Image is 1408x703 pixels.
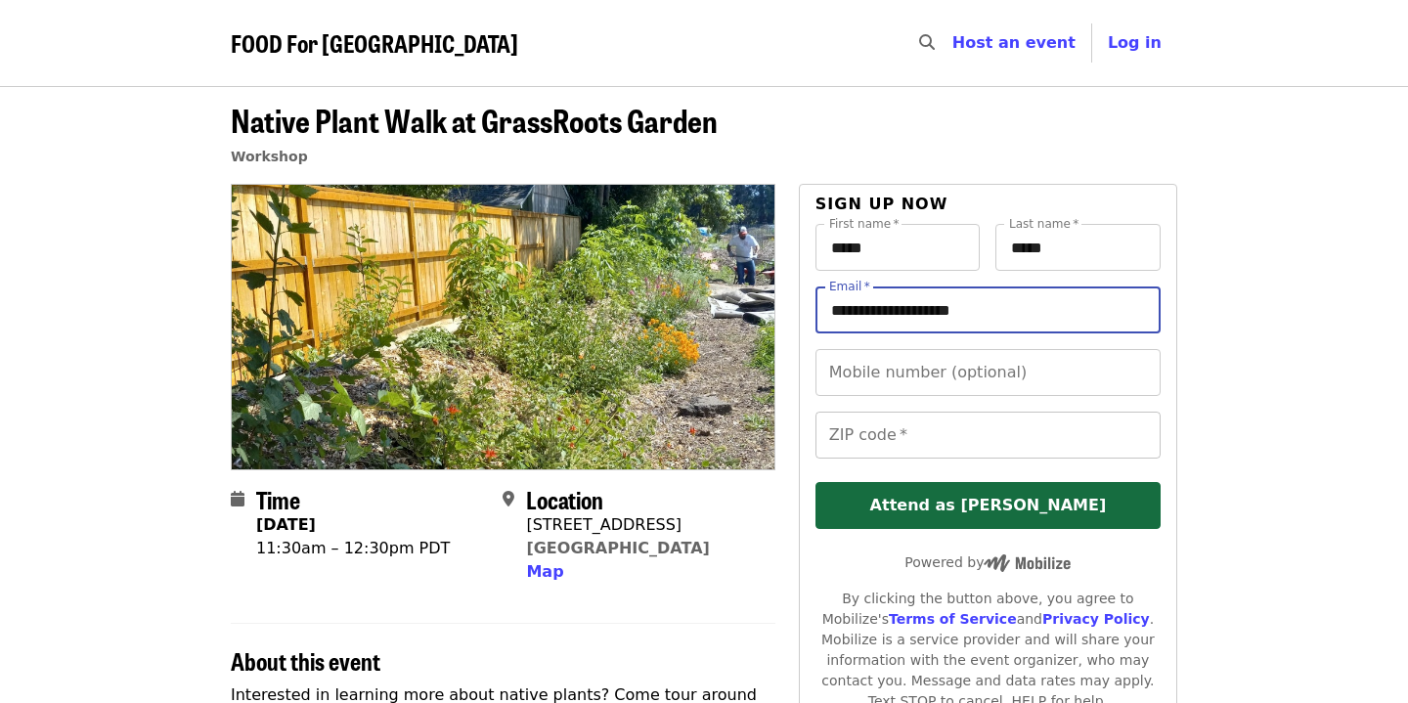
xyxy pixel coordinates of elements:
[1092,23,1177,63] button: Log in
[231,29,518,58] a: FOOD For [GEOGRAPHIC_DATA]
[815,412,1161,459] input: ZIP code
[829,218,900,230] label: First name
[829,281,870,292] label: Email
[232,185,774,468] img: Native Plant Walk at GrassRoots Garden organized by FOOD For Lane County
[815,195,948,213] span: Sign up now
[815,224,981,271] input: First name
[984,554,1071,572] img: Powered by Mobilize
[952,33,1076,52] a: Host an event
[815,286,1161,333] input: Email
[526,539,709,557] a: [GEOGRAPHIC_DATA]
[256,515,316,534] strong: [DATE]
[231,643,380,678] span: About this event
[995,224,1161,271] input: Last name
[526,513,709,537] div: [STREET_ADDRESS]
[889,611,1017,627] a: Terms of Service
[1009,218,1078,230] label: Last name
[526,562,563,581] span: Map
[815,482,1161,529] button: Attend as [PERSON_NAME]
[231,149,308,164] a: Workshop
[231,25,518,60] span: FOOD For [GEOGRAPHIC_DATA]
[1108,33,1162,52] span: Log in
[919,33,935,52] i: search icon
[256,482,300,516] span: Time
[231,97,718,143] span: Native Plant Walk at GrassRoots Garden
[904,554,1071,570] span: Powered by
[1042,611,1150,627] a: Privacy Policy
[231,490,244,508] i: calendar icon
[946,20,962,66] input: Search
[526,560,563,584] button: Map
[526,482,603,516] span: Location
[503,490,514,508] i: map-marker-alt icon
[256,537,450,560] div: 11:30am – 12:30pm PDT
[815,349,1161,396] input: Mobile number (optional)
